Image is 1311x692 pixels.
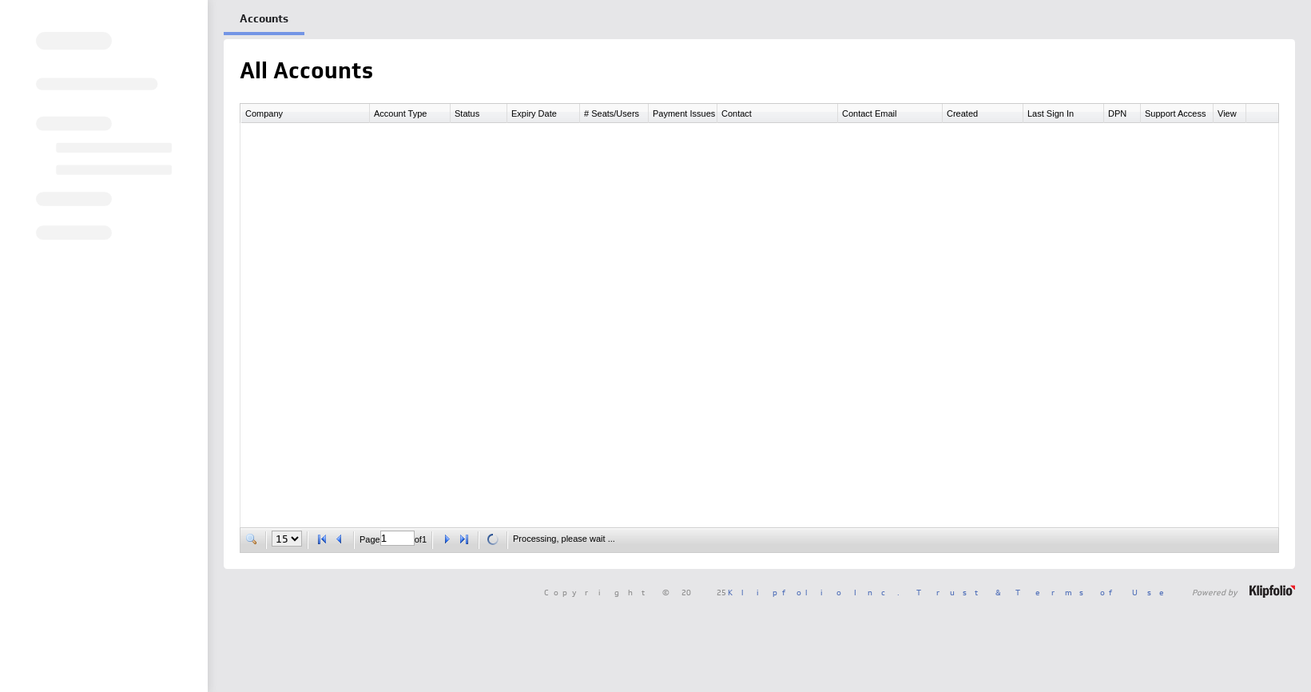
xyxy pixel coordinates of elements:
[240,55,373,87] h1: All Accounts
[36,32,172,240] img: skeleton-sidenav.svg
[1141,105,1213,122] div: Support Access
[943,105,1023,122] div: Created
[360,535,427,544] span: Page of
[580,105,648,122] div: # Seats/Users
[717,105,837,122] div: Contact
[1249,585,1295,598] img: logo-footer.png
[544,588,900,596] span: Copyright © 2025
[649,105,717,122] div: Payment Issues
[728,587,900,598] a: Klipfolio Inc.
[451,105,507,122] div: Status
[1192,588,1238,596] span: Powered by
[513,534,615,543] span: Processing, please wait ...
[507,105,579,122] div: Expiry Date
[370,105,450,122] div: Account Type
[1023,105,1103,122] div: Last Sign In
[1214,105,1245,122] div: View
[241,105,369,122] div: Company
[916,587,1175,598] a: Trust & Terms of Use
[1104,105,1140,122] div: DPN
[422,535,427,544] span: 1
[838,105,942,122] div: Contact Email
